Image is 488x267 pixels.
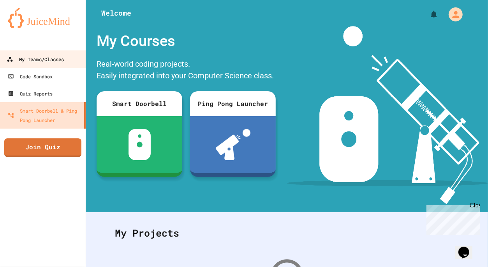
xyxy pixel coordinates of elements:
div: My Courses [93,26,280,56]
div: Smart Doorbell [97,91,182,116]
div: My Notifications [415,8,440,21]
iframe: chat widget [423,202,480,235]
img: ppl-with-ball.png [216,129,250,160]
div: Chat with us now!Close [3,3,54,50]
img: logo-orange.svg [8,8,78,28]
div: My Projects [107,218,467,248]
iframe: chat widget [455,236,480,259]
div: My Account [440,5,465,23]
div: Code Sandbox [8,72,53,81]
div: Ping Pong Launcher [190,91,276,116]
a: Join Quiz [4,138,81,157]
div: Quiz Reports [8,89,53,98]
div: Smart Doorbell & Ping Pong Launcher [8,106,81,125]
div: My Teams/Classes [7,55,64,64]
div: Real-world coding projects. Easily integrated into your Computer Science class. [93,56,280,85]
img: sdb-white.svg [129,129,151,160]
